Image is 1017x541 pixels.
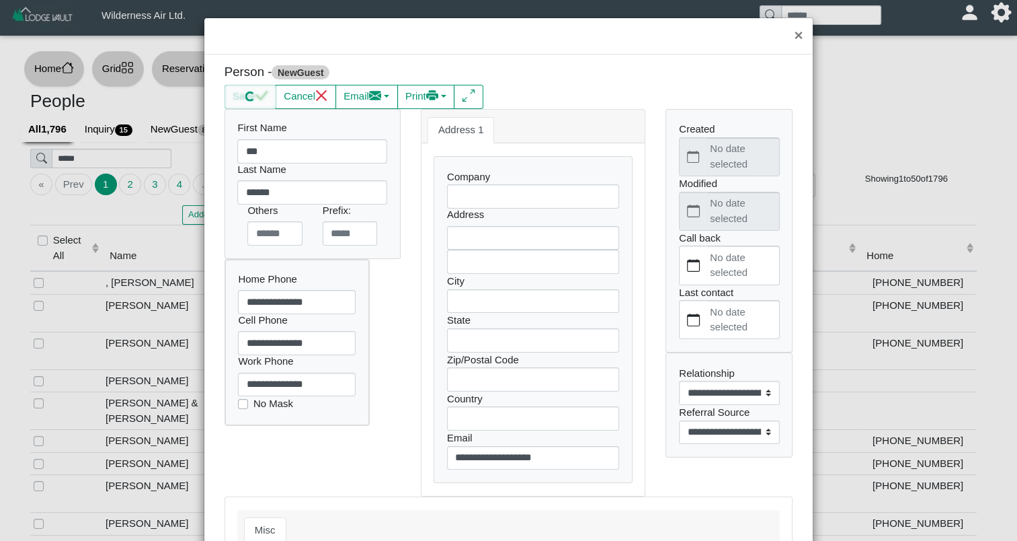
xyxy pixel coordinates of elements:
svg: x [315,89,328,102]
div: Relationship Referral Source [666,353,792,457]
div: Created Modified Call back Last contact [666,110,792,353]
button: Close [784,18,813,54]
button: calendar [680,301,707,338]
button: Cancelx [276,85,336,109]
h6: Home Phone [238,273,356,285]
svg: calendar [687,259,700,272]
button: Emailenvelope fill [335,85,398,109]
svg: envelope fill [369,89,382,102]
h6: Address [447,209,619,221]
h6: Prefix: [323,205,377,217]
div: Company City State Zip/Postal Code Country Email [434,157,631,482]
a: Address 1 [428,117,495,144]
label: No Mask [253,396,293,412]
h6: Others [247,205,302,217]
svg: arrows angle expand [462,89,475,102]
svg: printer fill [426,89,439,102]
button: calendar [680,246,707,284]
button: arrows angle expand [454,85,483,109]
svg: calendar [687,314,700,326]
label: No date selected [707,246,778,284]
h6: Last Name [237,164,387,176]
button: Printprinter fill [397,85,455,109]
label: No date selected [707,301,778,338]
h6: Work Phone [238,355,356,367]
h5: Person - [225,65,499,80]
h6: First Name [237,122,387,134]
h6: Cell Phone [238,314,356,326]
